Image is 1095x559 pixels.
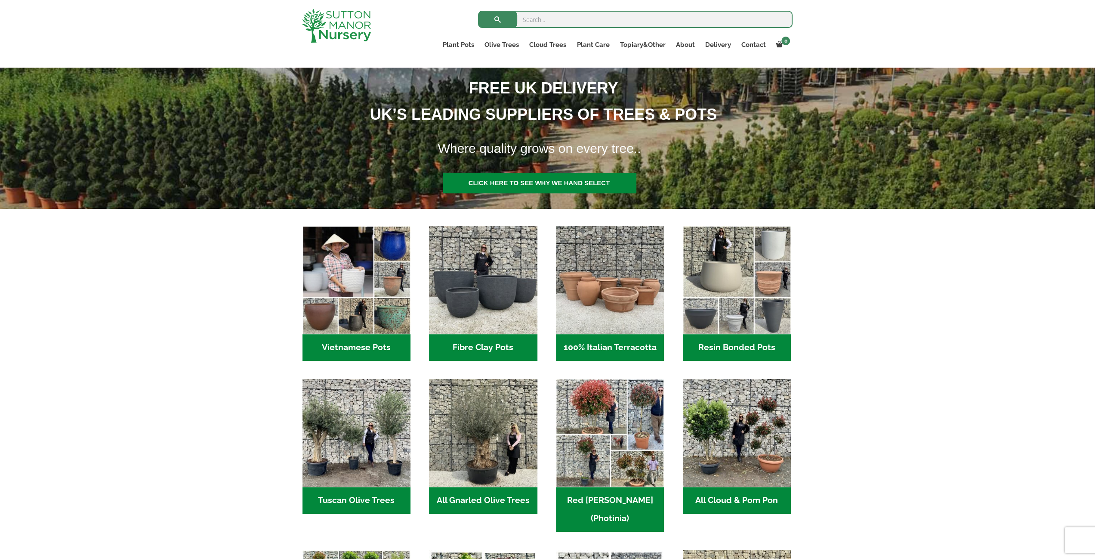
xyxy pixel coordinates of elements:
h2: Tuscan Olive Trees [302,487,410,514]
input: Search... [478,11,793,28]
a: 0 [771,39,793,51]
a: Visit product category All Cloud & Pom Pon [683,379,791,514]
img: Home - 1B137C32 8D99 4B1A AA2F 25D5E514E47D 1 105 c [556,226,664,334]
h1: FREE UK DELIVERY UK’S LEADING SUPPLIERS OF TREES & POTS [227,75,849,127]
img: logo [302,9,371,43]
span: 0 [781,37,790,45]
h1: Where quality grows on every tree.. [427,136,850,161]
a: Visit product category Resin Bonded Pots [683,226,791,361]
img: Home - A124EB98 0980 45A7 B835 C04B779F7765 [683,379,791,487]
a: Visit product category All Gnarled Olive Trees [429,379,537,514]
h2: Fibre Clay Pots [429,334,537,361]
a: About [670,39,700,51]
a: Contact [736,39,771,51]
h2: All Gnarled Olive Trees [429,487,537,514]
img: Home - 7716AD77 15EA 4607 B135 B37375859F10 [302,379,410,487]
a: Cloud Trees [524,39,571,51]
h2: All Cloud & Pom Pon [683,487,791,514]
a: Visit product category Fibre Clay Pots [429,226,537,361]
a: Visit product category Vietnamese Pots [302,226,410,361]
a: Visit product category Tuscan Olive Trees [302,379,410,514]
h2: Vietnamese Pots [302,334,410,361]
img: Home - 8194B7A3 2818 4562 B9DD 4EBD5DC21C71 1 105 c 1 [429,226,537,334]
img: Home - 6E921A5B 9E2F 4B13 AB99 4EF601C89C59 1 105 c [302,226,410,334]
h2: Red [PERSON_NAME] (Photinia) [556,487,664,532]
a: Plant Care [571,39,614,51]
h2: Resin Bonded Pots [683,334,791,361]
a: Topiary&Other [614,39,670,51]
a: Delivery [700,39,736,51]
a: Olive Trees [479,39,524,51]
a: Plant Pots [438,39,479,51]
img: Home - F5A23A45 75B5 4929 8FB2 454246946332 [556,379,664,487]
a: Visit product category 100% Italian Terracotta [556,226,664,361]
h2: 100% Italian Terracotta [556,334,664,361]
img: Home - 5833C5B7 31D0 4C3A 8E42 DB494A1738DB [429,379,537,487]
a: Visit product category Red Robin (Photinia) [556,379,664,532]
img: Home - 67232D1B A461 444F B0F6 BDEDC2C7E10B 1 105 c [683,226,791,334]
